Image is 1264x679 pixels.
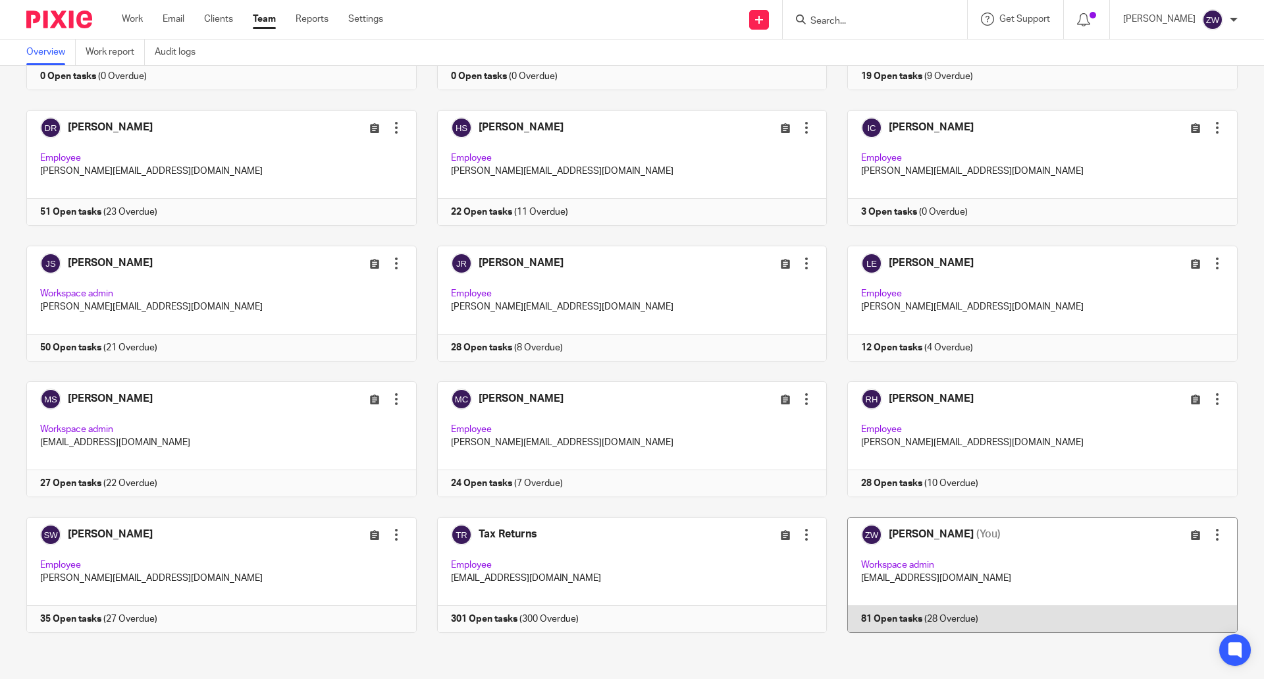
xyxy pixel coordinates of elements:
[296,13,329,26] a: Reports
[809,16,928,28] input: Search
[348,13,383,26] a: Settings
[204,13,233,26] a: Clients
[253,13,276,26] a: Team
[163,13,184,26] a: Email
[999,14,1050,24] span: Get Support
[1202,9,1223,30] img: svg%3E
[86,40,145,65] a: Work report
[1123,13,1196,26] p: [PERSON_NAME]
[26,11,92,28] img: Pixie
[155,40,205,65] a: Audit logs
[122,13,143,26] a: Work
[26,40,76,65] a: Overview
